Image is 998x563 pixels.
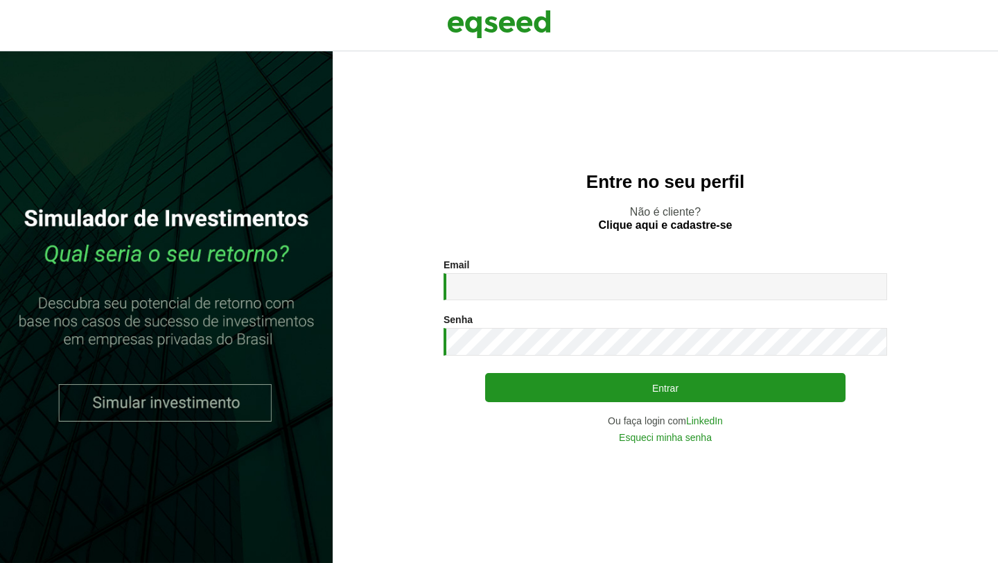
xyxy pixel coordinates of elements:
[444,315,473,324] label: Senha
[360,172,970,192] h2: Entre no seu perfil
[686,416,723,426] a: LinkedIn
[360,205,970,232] p: Não é cliente?
[447,7,551,42] img: EqSeed Logo
[619,433,712,442] a: Esqueci minha senha
[485,373,846,402] button: Entrar
[599,220,733,231] a: Clique aqui e cadastre-se
[444,260,469,270] label: Email
[444,416,887,426] div: Ou faça login com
